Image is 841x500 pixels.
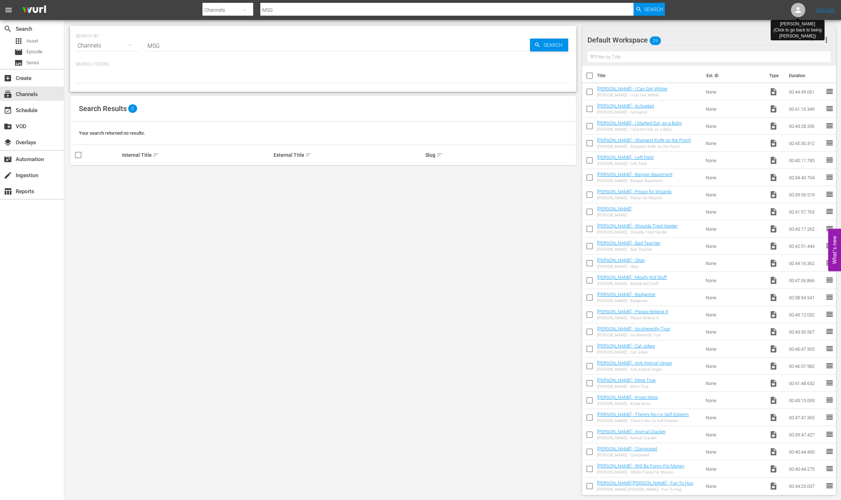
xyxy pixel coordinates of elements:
[825,481,834,490] span: reorder
[769,259,778,267] span: Video
[702,66,765,86] th: Ext. ID
[703,289,766,306] td: None
[786,220,825,237] td: 00:43:17.262
[587,30,821,50] div: Default Workspace
[825,156,834,164] span: reorder
[769,362,778,370] span: Video
[769,242,778,250] span: Video
[597,103,654,109] a: [PERSON_NAME] - Activated
[786,477,825,495] td: 00:44:25.037
[703,169,766,186] td: None
[597,412,689,417] a: [PERSON_NAME] - There's No I in Self Esteem
[17,2,51,19] img: ans4CAIJ8jUAAAAAAAAAAAAAAAAAAAAAAAAgQb4GAAAAAAAAAAAAAAAAAAAAAAAAJMjXAAAAAAAAAAAAAAAAAAAAAAAAgAT5G...
[786,443,825,460] td: 00:40:44.400
[597,299,655,303] div: [PERSON_NAME] - Badgerine
[79,104,127,113] span: Search Results
[597,144,691,149] div: [PERSON_NAME] - Sharpest Knife on the Porch
[26,48,42,55] span: Episode
[825,464,834,473] span: reorder
[703,237,766,255] td: None
[703,220,766,237] td: None
[769,105,778,113] span: Video
[597,155,654,160] a: [PERSON_NAME] - Left Field
[153,152,159,158] span: sort
[425,151,575,159] div: Slug
[769,327,778,336] span: Video
[825,190,834,199] span: reorder
[305,152,312,158] span: sort
[703,357,766,375] td: None
[4,74,12,82] span: Create
[703,392,766,409] td: None
[597,446,657,451] a: [PERSON_NAME] - Composed
[769,379,778,387] span: Video
[4,122,12,131] span: VOD
[597,333,670,337] div: [PERSON_NAME] - Incoherently True
[769,207,778,216] span: Video
[597,223,677,229] a: [PERSON_NAME] - Shoulda Tried Harder
[703,117,766,135] td: None
[769,447,778,456] span: Video
[14,48,23,56] span: Episode
[825,173,834,181] span: reorder
[786,186,825,203] td: 00:39:56.519
[128,104,137,113] span: 0
[769,293,778,302] span: Video
[769,345,778,353] span: Video
[703,426,766,443] td: None
[597,350,655,355] div: [PERSON_NAME] - Cat Jokes
[703,443,766,460] td: None
[769,276,778,285] span: Video
[14,59,23,67] span: Series
[597,137,691,143] a: [PERSON_NAME] - Sharpest Knife on the Porch
[786,237,825,255] td: 00:42:51.444
[786,357,825,375] td: 00:46:57.982
[703,255,766,272] td: None
[703,135,766,152] td: None
[786,289,825,306] td: 00:38:54.541
[76,36,139,56] div: Channels
[786,306,825,323] td: 00:49:12.032
[825,327,834,336] span: reorder
[786,135,825,152] td: 00:45:30.312
[769,173,778,182] span: Video
[769,465,778,473] span: Video
[786,203,825,220] td: 00:41:57.765
[597,360,672,366] a: [PERSON_NAME] - Anti Animal Vegan
[703,272,766,289] td: None
[786,323,825,340] td: 00:43:30.567
[597,86,667,91] a: [PERSON_NAME] - I Can Get Whiter
[785,66,827,86] th: Duration
[703,409,766,426] td: None
[597,316,668,320] div: [PERSON_NAME] - Please Believe It
[786,426,825,443] td: 00:39:47.427
[597,395,658,400] a: [PERSON_NAME] - Know More
[597,247,660,252] div: [PERSON_NAME] - Bad Teacher
[597,367,672,372] div: [PERSON_NAME] - Anti Animal Vegan
[703,100,766,117] td: None
[825,87,834,96] span: reorder
[786,83,825,100] td: 00:44:49.061
[769,156,778,165] span: Video
[597,275,667,280] a: [PERSON_NAME] - Mostly Kid Stuff
[774,21,822,39] div: [PERSON_NAME] (Click to go back to being [PERSON_NAME] )
[597,463,684,469] a: [PERSON_NAME] - Will Be Funny For Money
[786,392,825,409] td: 00:43:15.093
[4,187,12,196] span: Reports
[26,37,38,45] span: Asset
[4,171,12,180] span: Ingestion
[825,361,834,370] span: reorder
[14,37,23,45] span: Asset
[825,241,834,250] span: reorder
[597,206,631,211] a: [PERSON_NAME]
[597,292,655,297] a: [PERSON_NAME] - Badgerine
[597,264,645,269] div: [PERSON_NAME] - Okay
[597,127,682,132] div: [PERSON_NAME] - I Started Out, as a Baby
[530,39,568,51] button: Search
[825,430,834,439] span: reorder
[703,203,766,220] td: None
[634,3,665,16] button: Search
[4,155,12,164] span: Automation
[825,310,834,319] span: reorder
[597,470,684,475] div: [PERSON_NAME] - Will Be Funny For Money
